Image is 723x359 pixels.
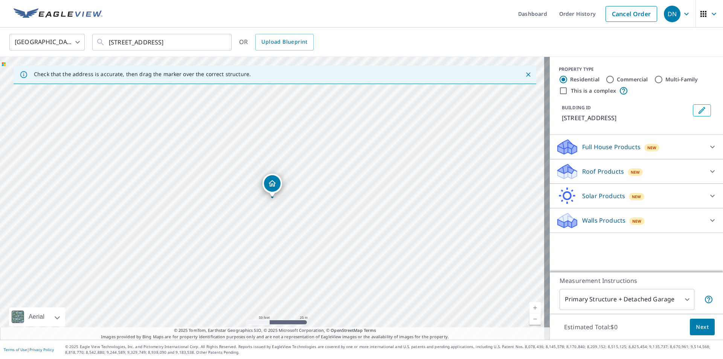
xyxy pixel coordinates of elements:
p: BUILDING ID [562,104,591,111]
a: Current Level 19, Zoom Out [529,313,541,325]
p: Measurement Instructions [560,276,713,285]
input: Search by address or latitude-longitude [109,32,216,53]
a: Terms of Use [4,347,27,352]
span: New [632,218,642,224]
div: OR [239,34,314,50]
span: New [631,169,640,175]
button: Edit building 1 [693,104,711,116]
label: Multi-Family [665,76,698,83]
span: Next [696,322,709,332]
span: Upload Blueprint [261,37,307,47]
div: Full House ProductsNew [556,138,717,156]
a: Upload Blueprint [255,34,313,50]
div: Walls ProductsNew [556,211,717,229]
p: Walls Products [582,216,625,225]
div: Dropped pin, building 1, Residential property, 3824 Red Oak St Sachse, TX 75048 [262,174,282,197]
div: [GEOGRAPHIC_DATA] [9,32,85,53]
div: DN [664,6,680,22]
p: | [4,347,54,352]
p: [STREET_ADDRESS] [562,113,690,122]
p: Check that the address is accurate, then drag the marker over the correct structure. [34,71,251,78]
a: Current Level 19, Zoom In [529,302,541,313]
label: Residential [570,76,599,83]
div: Roof ProductsNew [556,162,717,180]
p: Solar Products [582,191,625,200]
button: Close [523,70,533,79]
p: Roof Products [582,167,624,176]
button: Next [690,319,715,336]
img: EV Logo [14,8,102,20]
span: New [647,145,657,151]
p: © 2025 Eagle View Technologies, Inc. and Pictometry International Corp. All Rights Reserved. Repo... [65,344,719,355]
div: PROPERTY TYPE [559,66,714,73]
a: Privacy Policy [29,347,54,352]
a: OpenStreetMap [331,327,362,333]
div: Solar ProductsNew [556,187,717,205]
p: Full House Products [582,142,641,151]
label: Commercial [617,76,648,83]
span: © 2025 TomTom, Earthstar Geographics SIO, © 2025 Microsoft Corporation, © [174,327,376,334]
div: Aerial [9,307,65,326]
a: Terms [364,327,376,333]
span: New [632,194,641,200]
label: This is a complex [571,87,616,95]
div: Aerial [26,307,47,326]
p: Estimated Total: $0 [558,319,624,335]
span: Your report will include the primary structure and a detached garage if one exists. [704,295,713,304]
a: Cancel Order [606,6,657,22]
div: Primary Structure + Detached Garage [560,289,694,310]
